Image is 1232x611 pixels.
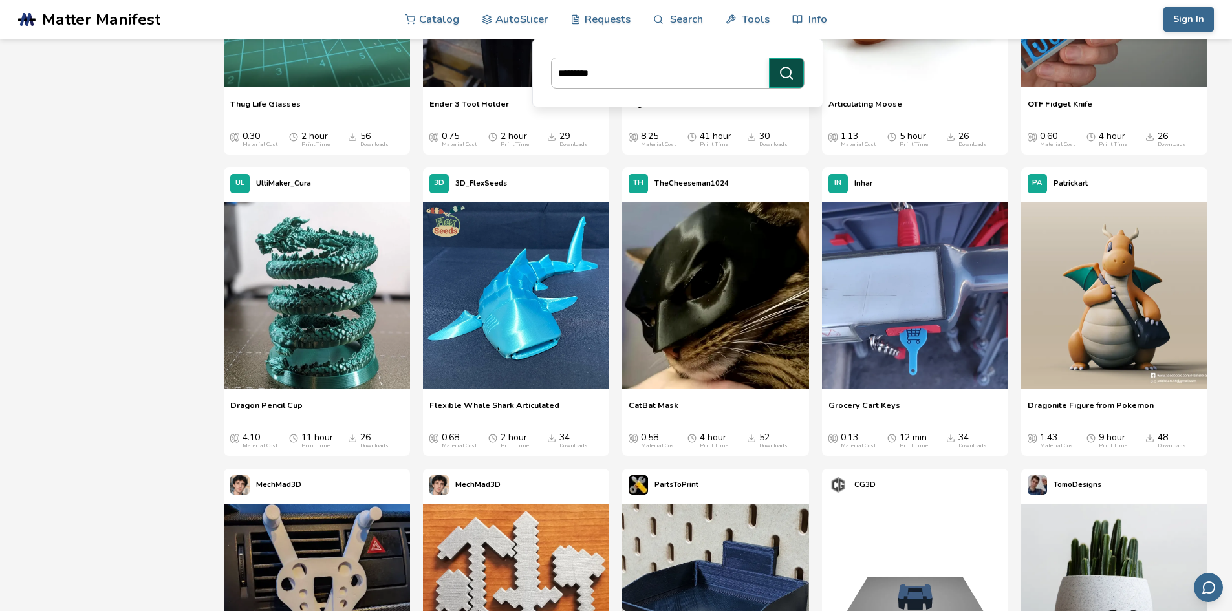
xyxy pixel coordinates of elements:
span: Average Cost [1028,131,1037,142]
div: 0.75 [442,131,477,148]
span: Downloads [1145,131,1154,142]
div: Downloads [559,443,588,449]
div: Downloads [360,142,389,148]
span: Matter Manifest [42,10,160,28]
img: MechMad3D's profile [429,475,449,495]
div: 29 [559,131,588,148]
div: Material Cost [641,443,676,449]
span: Average Print Time [289,433,298,443]
span: Average Cost [230,433,239,443]
a: MechMad3D's profileMechMad3D [224,469,308,501]
span: Average Cost [1028,433,1037,443]
span: Average Print Time [887,433,896,443]
p: Inhar [854,177,872,190]
div: Material Cost [243,443,277,449]
div: 12 min [900,433,928,449]
span: Downloads [348,131,357,142]
span: Downloads [946,131,955,142]
span: Average Cost [230,131,239,142]
span: IN [834,179,841,188]
span: Average Print Time [488,131,497,142]
div: 34 [559,433,588,449]
div: 2 hour [501,131,529,148]
div: Print Time [501,142,529,148]
div: Downloads [759,142,788,148]
a: Dragon Pencil Cup [230,400,303,420]
div: 0.13 [841,433,876,449]
div: 52 [759,433,788,449]
div: 0.60 [1040,131,1075,148]
p: CG3D [854,478,876,491]
a: PartsToPrint's profilePartsToPrint [622,469,705,501]
span: Average Print Time [1086,433,1096,443]
div: Material Cost [841,443,876,449]
p: TheCheeseman1024 [654,177,729,190]
span: Downloads [946,433,955,443]
span: Average Print Time [687,131,697,142]
div: Downloads [759,443,788,449]
span: Downloads [747,433,756,443]
div: Material Cost [641,142,676,148]
a: MechMad3D's profileMechMad3D [423,469,507,501]
a: TomoDesigns's profileTomoDesigns [1021,469,1108,501]
div: Material Cost [243,142,277,148]
div: Print Time [301,443,330,449]
span: Average Cost [629,433,638,443]
button: Send feedback via email [1194,573,1223,602]
div: Print Time [501,443,529,449]
a: CatBat Mask [629,400,678,420]
span: Average Cost [429,131,438,142]
div: 34 [958,433,987,449]
span: Average Print Time [687,433,697,443]
div: Print Time [700,142,728,148]
div: 4.10 [243,433,277,449]
div: 30 [759,131,788,148]
span: Dragonite Figure from Pokemon [1028,400,1154,420]
a: CG3D's profileCG3D [822,469,882,501]
div: Downloads [958,443,987,449]
a: Flexible Whale Shark Articulated [429,400,559,420]
div: 8.25 [641,131,676,148]
span: Average Print Time [1086,131,1096,142]
div: Print Time [1099,443,1127,449]
div: 1.43 [1040,433,1075,449]
span: PA [1032,179,1042,188]
div: 1.13 [841,131,876,148]
span: TH [633,179,643,188]
div: 0.68 [442,433,477,449]
a: Thug Life Glasses [230,99,301,118]
a: Digital Sundial [629,99,685,118]
a: OTF Fidget Knife [1028,99,1092,118]
div: Print Time [700,443,728,449]
div: 9 hour [1099,433,1127,449]
div: 2 hour [501,433,529,449]
span: 3D [434,179,444,188]
div: 4 hour [1099,131,1127,148]
div: Downloads [559,142,588,148]
span: Average Cost [629,131,638,142]
span: Average Print Time [488,433,497,443]
div: Print Time [1099,142,1127,148]
img: TomoDesigns's profile [1028,475,1047,495]
span: UL [235,179,244,188]
span: Average Cost [429,433,438,443]
div: 2 hour [301,131,330,148]
span: Average Cost [828,433,838,443]
img: MechMad3D's profile [230,475,250,495]
p: MechMad3D [256,478,301,491]
span: Downloads [747,131,756,142]
div: 48 [1158,433,1186,449]
div: 26 [1158,131,1186,148]
div: 11 hour [301,433,333,449]
span: Grocery Cart Keys [828,400,900,420]
p: PartsToPrint [654,478,698,491]
span: Average Print Time [289,131,298,142]
div: 41 hour [700,131,731,148]
div: Material Cost [442,142,477,148]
